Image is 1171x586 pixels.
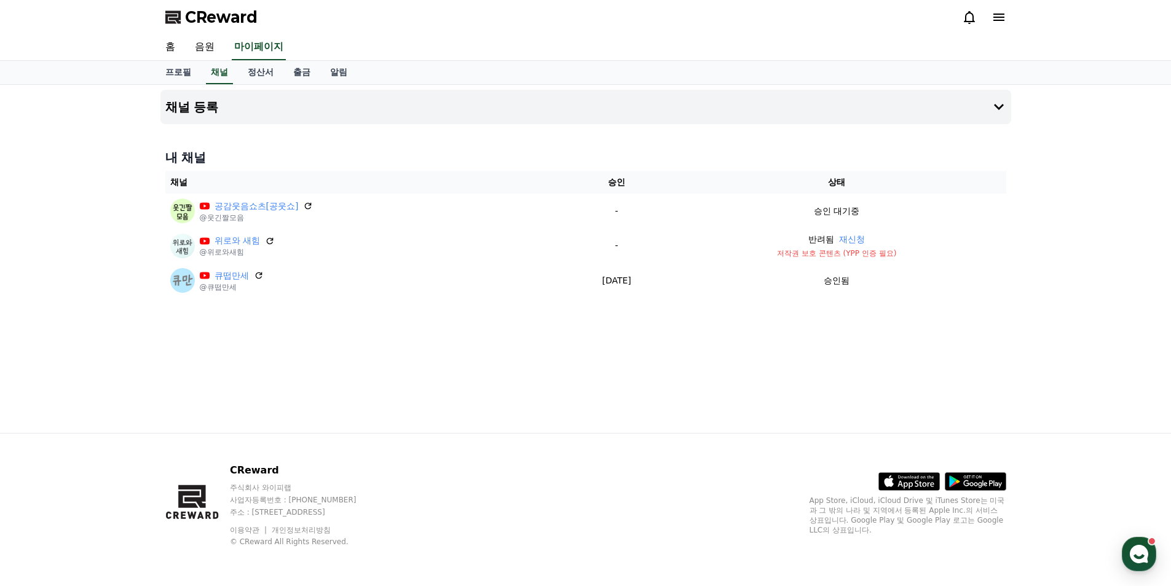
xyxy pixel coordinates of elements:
a: 위로와 새힘 [215,234,260,247]
p: @위로와새힘 [200,247,275,257]
span: CReward [185,7,258,27]
a: 출금 [283,61,320,84]
p: @큐떱만세 [200,282,264,292]
th: 상태 [668,171,1006,194]
p: App Store, iCloud, iCloud Drive 및 iTunes Store는 미국과 그 밖의 나라 및 지역에서 등록된 Apple Inc.의 서비스 상표입니다. Goo... [810,496,1006,535]
img: 큐떱만세 [170,268,195,293]
p: 주식회사 와이피랩 [230,483,380,493]
a: 이용약관 [230,526,269,534]
th: 승인 [566,171,668,194]
p: @웃긴짤모음 [200,213,313,223]
h4: 내 채널 [165,149,1006,166]
p: - [570,239,663,252]
a: 큐떱만세 [215,269,249,282]
a: 홈 [156,34,185,60]
p: 반려됨 [808,233,834,246]
a: CReward [165,7,258,27]
p: 승인됨 [824,274,850,287]
a: 프로필 [156,61,201,84]
p: CReward [230,463,380,478]
button: 채널 등록 [160,90,1011,124]
th: 채널 [165,171,566,194]
a: 공감웃음쇼츠[공웃쇼] [215,200,299,213]
button: 재신청 [839,233,865,246]
p: © CReward All Rights Reserved. [230,537,380,547]
a: 채널 [206,61,233,84]
img: 공감웃음쇼츠[공웃쇼] [170,199,195,223]
img: 위로와 새힘 [170,234,195,258]
h4: 채널 등록 [165,100,219,114]
p: 사업자등록번호 : [PHONE_NUMBER] [230,495,380,505]
p: 주소 : [STREET_ADDRESS] [230,507,380,517]
p: 승인 대기중 [814,205,859,218]
a: 음원 [185,34,224,60]
p: - [570,205,663,218]
a: 개인정보처리방침 [272,526,331,534]
a: 알림 [320,61,357,84]
a: 정산서 [238,61,283,84]
p: 저작권 보호 콘텐츠 (YPP 인증 필요) [672,248,1001,258]
a: 마이페이지 [232,34,286,60]
p: [DATE] [570,274,663,287]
